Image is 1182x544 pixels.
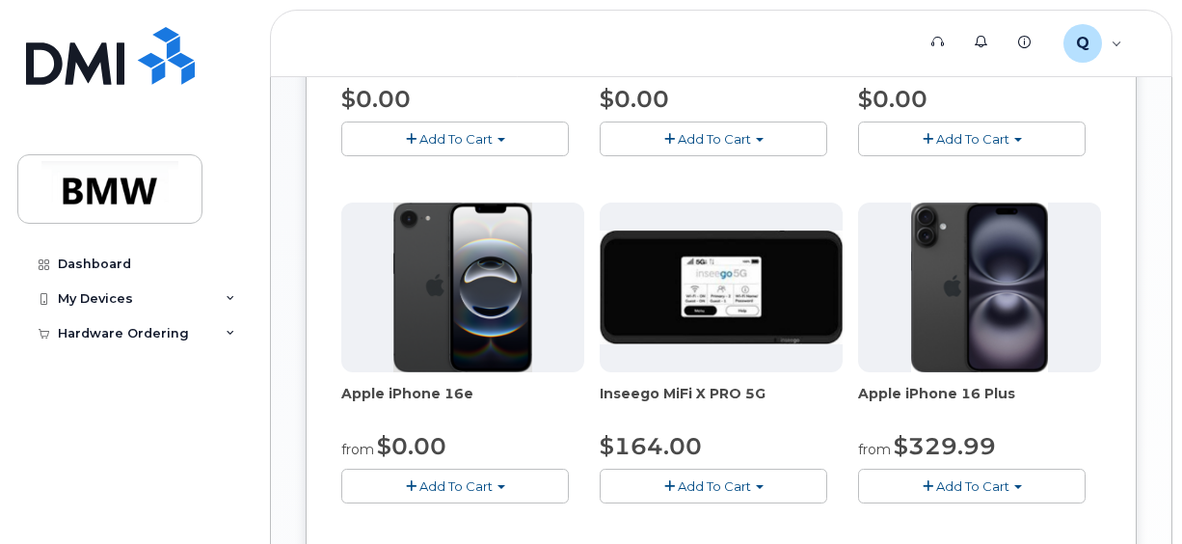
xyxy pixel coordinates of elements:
[858,122,1086,155] button: Add To Cart
[600,85,669,113] span: $0.00
[341,469,569,503] button: Add To Cart
[393,203,532,372] img: iphone16e.png
[341,384,584,422] div: Apple iPhone 16e
[600,231,843,344] img: cut_small_inseego_5G.jpg
[894,432,996,460] span: $329.99
[600,469,827,503] button: Add To Cart
[341,441,374,458] small: from
[600,122,827,155] button: Add To Cart
[377,432,446,460] span: $0.00
[911,203,1047,372] img: iphone_16_plus.png
[858,384,1101,422] div: Apple iPhone 16 Plus
[600,432,702,460] span: $164.00
[858,85,927,113] span: $0.00
[600,384,843,422] div: Inseego MiFi X PRO 5G
[1076,32,1089,55] span: Q
[341,85,411,113] span: $0.00
[1050,24,1136,63] div: QTF6641
[341,122,569,155] button: Add To Cart
[419,131,493,147] span: Add To Cart
[858,469,1086,503] button: Add To Cart
[419,478,493,494] span: Add To Cart
[678,131,751,147] span: Add To Cart
[936,478,1009,494] span: Add To Cart
[936,131,1009,147] span: Add To Cart
[678,478,751,494] span: Add To Cart
[858,441,891,458] small: from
